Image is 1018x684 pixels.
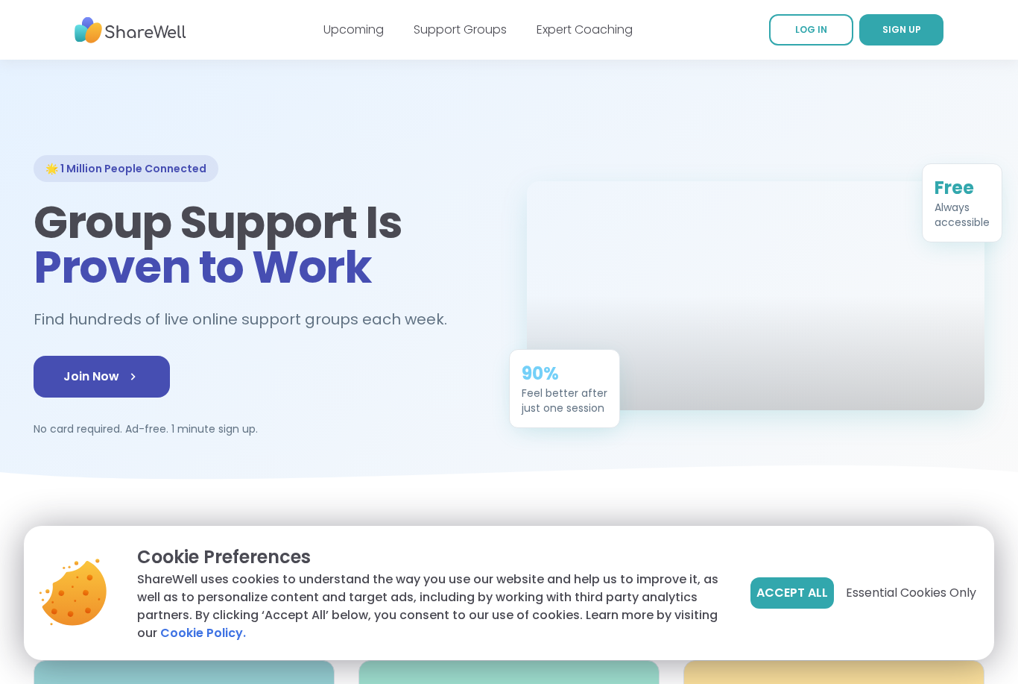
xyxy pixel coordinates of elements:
[75,10,186,51] img: ShareWell Nav Logo
[34,307,463,332] h2: Find hundreds of live online support groups each week.
[522,386,607,415] div: Feel better after just one session
[34,155,218,182] div: 🌟 1 Million People Connected
[537,21,633,38] a: Expert Coaching
[935,200,990,230] div: Always accessible
[795,23,827,36] span: LOG IN
[882,23,921,36] span: SIGN UP
[756,584,828,602] span: Accept All
[750,577,834,609] button: Accept All
[34,356,170,398] a: Join Now
[34,236,371,298] span: Proven to Work
[137,544,727,571] p: Cookie Preferences
[414,21,507,38] a: Support Groups
[160,624,246,642] a: Cookie Policy.
[63,368,140,386] span: Join Now
[137,571,727,642] p: ShareWell uses cookies to understand the way you use our website and help us to improve it, as we...
[846,584,976,602] span: Essential Cookies Only
[935,176,990,200] div: Free
[769,14,853,46] a: LOG IN
[859,14,943,46] a: SIGN UP
[34,421,491,436] p: No card required. Ad-free. 1 minute sign up.
[323,21,384,38] a: Upcoming
[34,200,491,289] h1: Group Support Is
[522,362,607,386] div: 90%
